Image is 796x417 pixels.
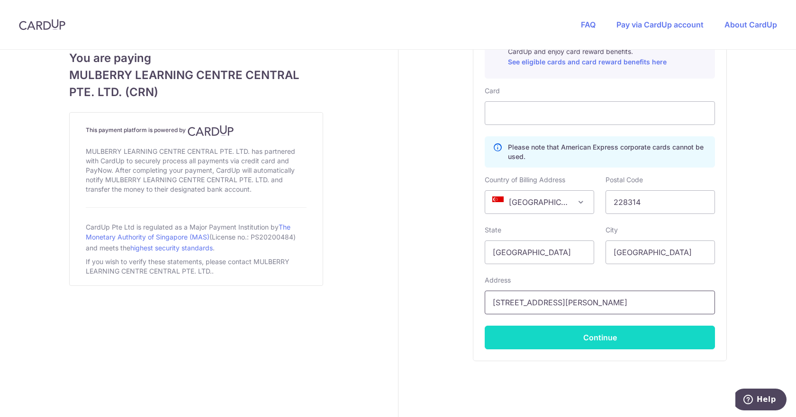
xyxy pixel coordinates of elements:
[485,86,500,96] label: Card
[69,67,323,101] span: MULBERRY LEARNING CENTRE CENTRAL PTE. LTD. (CRN)
[581,20,596,29] a: FAQ
[606,225,618,235] label: City
[19,19,65,30] img: CardUp
[485,326,715,349] button: Continue
[86,219,307,255] div: CardUp Pte Ltd is regulated as a Major Payment Institution by (License no.: PS20200484) and meets...
[508,142,707,161] p: Please note that American Express corporate cards cannot be used.
[69,50,323,67] span: You are paying
[735,389,787,412] iframe: Opens a widget where you can find more information
[485,275,511,285] label: Address
[606,175,643,185] label: Postal Code
[508,58,667,66] a: See eligible cards and card reward benefits here
[485,190,594,214] span: Singapore
[724,20,777,29] a: About CardUp
[86,145,307,196] div: MULBERRY LEARNING CENTRE CENTRAL PTE. LTD. has partnered with CardUp to securely process all paym...
[485,191,594,213] span: Singapore
[616,20,704,29] a: Pay via CardUp account
[188,125,234,136] img: CardUp
[606,190,715,214] input: Example 123456
[86,125,307,136] h4: This payment platform is powered by
[485,225,501,235] label: State
[493,107,707,119] iframe: Secure card payment input frame
[130,244,213,252] a: highest security standards
[508,37,707,68] p: Pay with your credit card for this and other payments on CardUp and enjoy card reward benefits.
[485,175,565,185] label: Country of Billing Address
[86,255,307,278] div: If you wish to verify these statements, please contact MULBERRY LEARNING CENTRE CENTRAL PTE. LTD..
